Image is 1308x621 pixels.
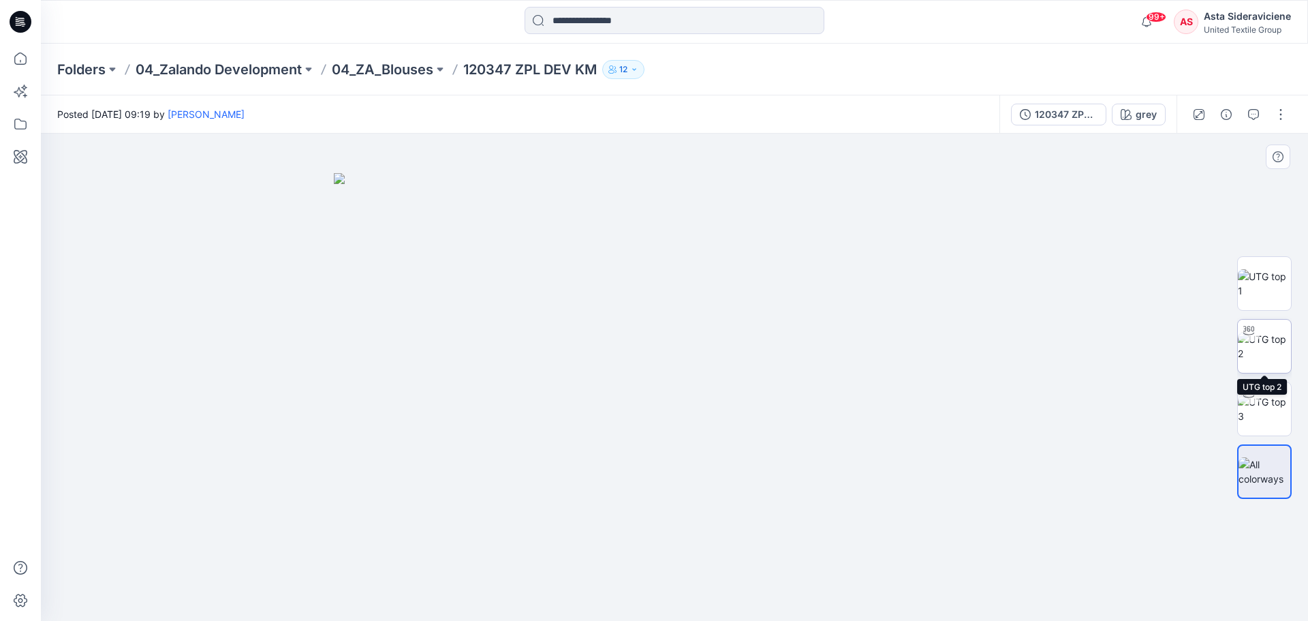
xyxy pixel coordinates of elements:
[332,60,433,79] a: 04_ZA_Blouses
[1238,395,1291,423] img: UTG top 3
[1136,107,1157,122] div: grey
[1204,8,1291,25] div: Asta Sideraviciene
[1035,107,1097,122] div: 120347 ZPL PRO2 KM
[1174,10,1198,34] div: AS
[1238,269,1291,298] img: UTG top 1
[1112,104,1166,125] button: grey
[1238,332,1291,361] img: UTG top 2
[463,60,597,79] p: 120347 ZPL DEV KM
[1239,457,1290,486] img: All colorways
[619,62,627,77] p: 12
[57,60,106,79] a: Folders
[136,60,302,79] a: 04_Zalando Development
[602,60,644,79] button: 12
[1204,25,1291,35] div: United Textile Group
[1146,12,1166,22] span: 99+
[168,108,245,120] a: [PERSON_NAME]
[57,107,245,121] span: Posted [DATE] 09:19 by
[1011,104,1106,125] button: 120347 ZPL PRO2 KM
[1215,104,1237,125] button: Details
